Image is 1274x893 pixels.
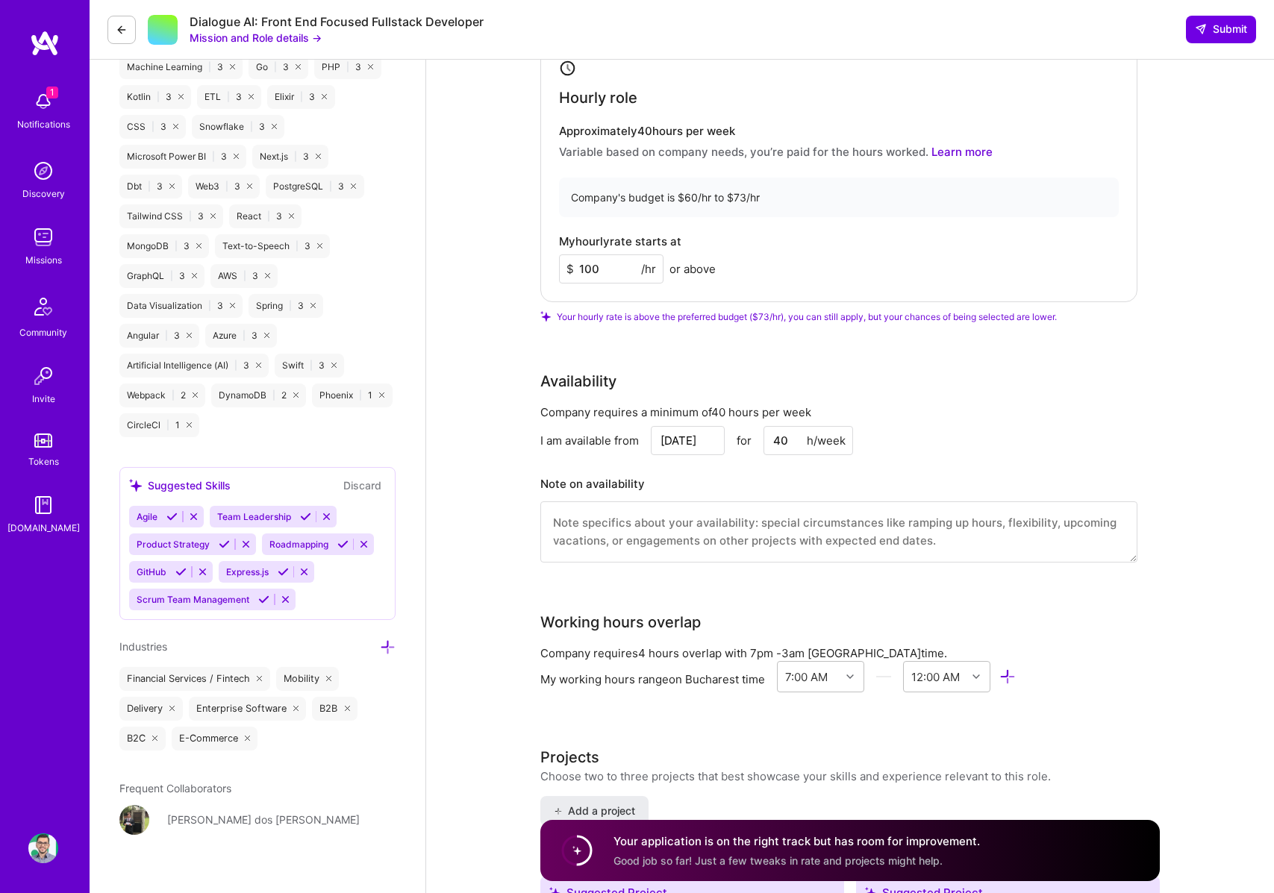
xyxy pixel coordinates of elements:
[293,706,299,712] i: icon Close
[296,240,299,252] span: |
[119,145,246,169] div: Microsoft Power BI 3
[911,668,960,684] div: 12:00 AM
[196,243,202,248] i: icon Close
[175,240,178,252] span: |
[119,115,186,139] div: CSS 3
[192,273,197,278] i: icon Close
[137,539,210,550] span: Product Strategy
[272,124,277,129] i: icon Close
[280,594,291,605] i: Reject
[296,64,301,69] i: icon Close
[190,30,322,46] button: Mission and Role details →
[210,264,278,288] div: AWS 3
[189,697,307,721] div: Enterprise Software
[299,566,310,577] i: Reject
[148,181,151,192] span: |
[559,144,1119,160] p: Variable based on company needs, you’re paid for the hours worked.
[119,640,167,653] span: Industries
[217,511,291,522] span: Team Leadership
[267,210,270,222] span: |
[312,697,357,721] div: B2B
[116,24,128,36] i: icon LeftArrowDark
[205,324,277,348] div: Azure 3
[28,833,58,863] img: User Avatar
[119,264,204,288] div: GraphQL 3
[540,611,701,633] div: Working hours overlap
[269,539,328,550] span: Roadmapping
[166,511,178,522] i: Accept
[30,30,60,57] img: logo
[119,294,243,318] div: Data Visualization 3
[230,303,235,308] i: icon Close
[554,807,562,815] i: icon PlusBlack
[46,87,58,98] span: 1
[272,389,275,401] span: |
[119,805,149,835] img: User Avatar
[230,64,235,69] i: icon Close
[25,289,61,325] img: Community
[807,433,846,448] div: h/week
[559,235,681,248] h4: My hourly rate starts at
[540,311,551,322] i: Check
[312,383,392,407] div: Phoenix 1
[368,64,373,69] i: icon Close
[28,361,58,391] img: Invite
[737,433,752,448] div: for
[227,91,230,103] span: |
[331,363,337,368] i: icon Close
[119,413,199,437] div: CircleCl 1
[119,234,209,258] div: MongoDB 3
[274,61,277,73] span: |
[1195,23,1207,35] i: icon SendLight
[326,676,332,682] i: icon Close
[764,426,853,455] input: XX
[34,433,52,448] img: tokens
[267,85,334,109] div: Elixir 3
[972,673,980,680] i: icon Chevron
[289,213,294,219] i: icon Close
[243,270,246,282] span: |
[137,566,166,577] span: GitHub
[178,94,184,99] i: icon Close
[247,184,252,189] i: icon Close
[359,389,362,401] span: |
[28,490,58,520] img: guide book
[559,178,1119,217] div: Company's budget is $60/hr to $73/hr
[219,539,230,550] i: Accept
[339,477,386,494] button: Discard
[167,812,360,827] div: [PERSON_NAME] dos [PERSON_NAME]
[358,539,369,550] i: Reject
[119,782,231,795] span: Frequent Collaborators
[559,125,1119,138] h4: Approximately 40 hours per week
[278,566,289,577] i: Accept
[669,261,716,277] span: or above
[346,61,349,73] span: |
[119,727,166,751] div: B2C
[172,727,258,751] div: E-Commerce
[785,668,828,684] div: 7:00 AM
[169,706,175,712] i: icon Close
[234,154,239,159] i: icon Close
[119,667,270,691] div: Financial Services / Fintech
[566,261,574,277] span: $
[119,697,183,721] div: Delivery
[321,511,332,522] i: Reject
[300,511,311,522] i: Accept
[540,768,1051,784] div: Choose two to three projects that best showcase your skills and experience relevant to this role.
[190,14,484,30] div: Dialogue AI: Front End Focused Fullstack Developer
[17,116,70,132] div: Notifications
[119,175,182,198] div: Dbt 3
[257,676,263,682] i: icon Close
[208,300,211,312] span: |
[344,706,350,712] i: icon Close
[19,325,67,340] div: Community
[25,833,62,863] a: User Avatar
[559,254,663,283] input: XXX
[197,566,208,577] i: Reject
[28,222,58,252] img: teamwork
[173,124,178,129] i: icon Close
[264,333,269,338] i: icon Close
[226,566,269,577] span: Express.js
[265,273,270,278] i: icon Close
[557,311,1057,322] span: Your hourly rate is above the preferred budget ($73/hr), you can still apply, but your chances of...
